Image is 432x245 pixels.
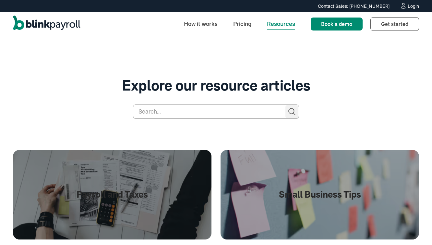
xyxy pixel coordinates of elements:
span: Get started [381,21,408,27]
a: Book a demo [311,18,363,31]
input: Search… [133,104,299,119]
input: Search [285,105,298,118]
div: Contact Sales: [PHONE_NUMBER] [318,3,390,10]
a: Resources [262,17,300,31]
a: How it works [179,17,223,31]
h1: Explore our resource articles [13,77,419,94]
h1: Payroll and Taxes [77,189,148,200]
div: Login [408,4,419,8]
h1: Small Business Tips [279,189,361,200]
a: Get started [370,17,419,31]
a: Small Business Tips [221,150,419,239]
a: Payroll and Taxes [13,150,211,239]
span: Book a demo [321,21,352,27]
a: Login [400,3,419,10]
a: Pricing [228,17,257,31]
